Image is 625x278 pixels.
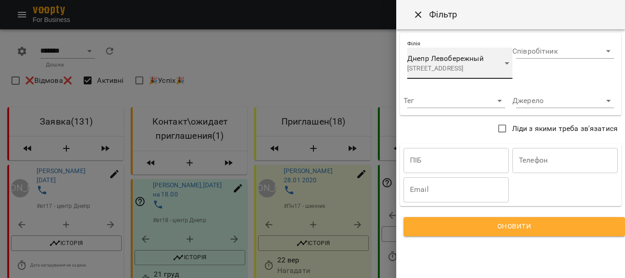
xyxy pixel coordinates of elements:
p: [STREET_ADDRESS] [407,64,498,73]
label: Тег [404,97,414,104]
button: Оновити [404,217,625,236]
div: Днепр Левобережный[STREET_ADDRESS] [407,48,512,79]
label: Філія [407,41,420,47]
label: Джерело [512,97,544,104]
label: Співробітник [512,48,558,55]
h6: Фільтр [429,7,458,22]
span: Оновити [415,221,614,233]
span: Ліди з якими треба зв'язатися [512,123,618,134]
button: Close [407,4,429,26]
span: Днепр Левобережный [407,54,484,63]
